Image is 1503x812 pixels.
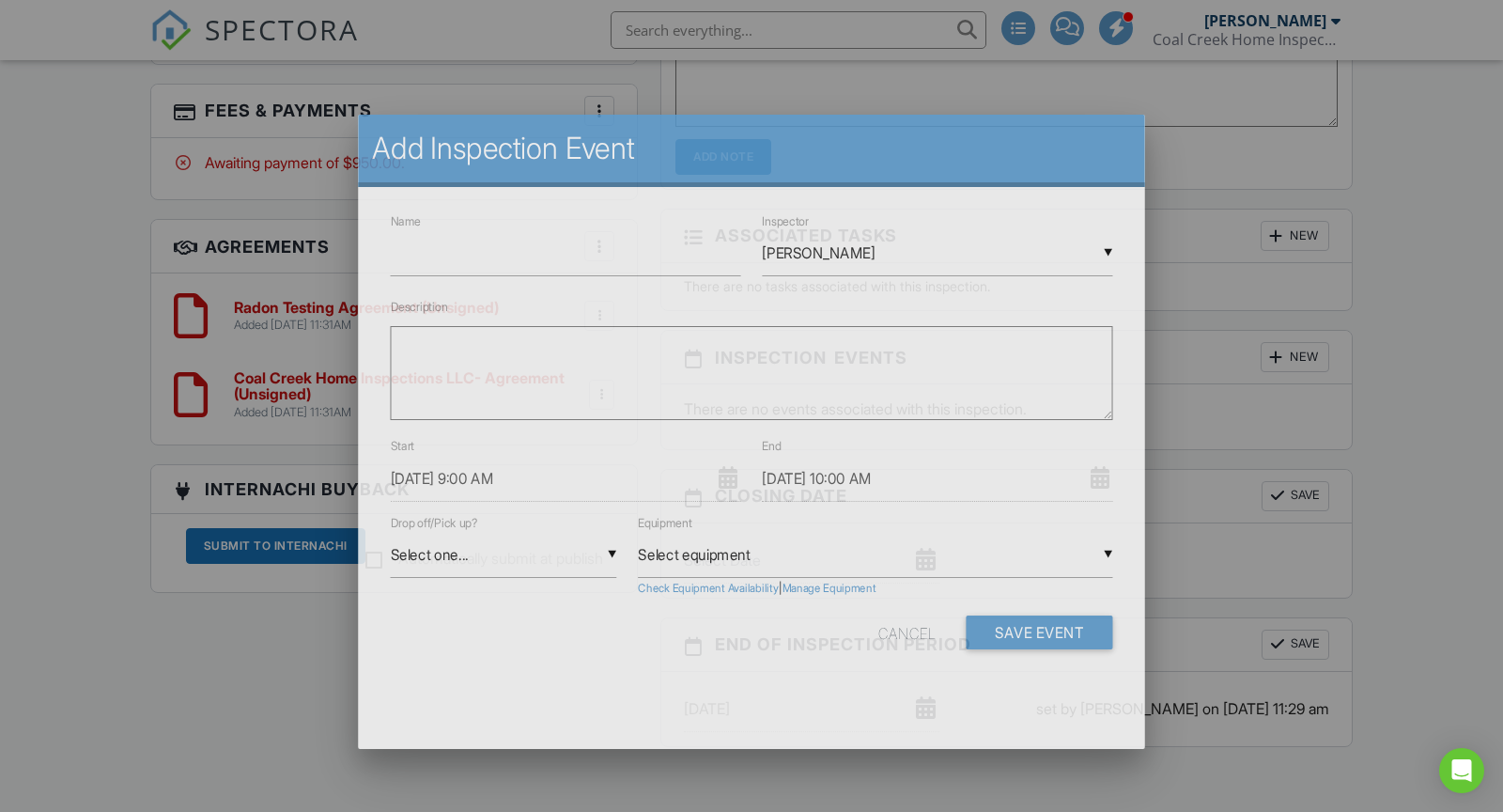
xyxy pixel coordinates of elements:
[391,516,478,530] label: Drop off/Pick up?
[372,130,1130,167] h2: Add Inspection Event
[638,581,1112,597] div: |
[878,616,936,649] div: Cancel
[966,616,1112,649] button: Save Event
[1439,748,1484,793] div: Open Intercom Messenger
[762,439,781,453] label: End
[391,214,421,228] label: Name
[782,581,876,597] a: Manage Equipment
[391,456,741,502] input: Select Date
[638,516,691,530] label: Equipment
[391,300,448,314] label: Description
[762,214,808,228] label: Inspector
[762,456,1112,502] input: Select Date
[391,439,415,453] label: Start
[638,581,778,597] a: Check Equipment Availability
